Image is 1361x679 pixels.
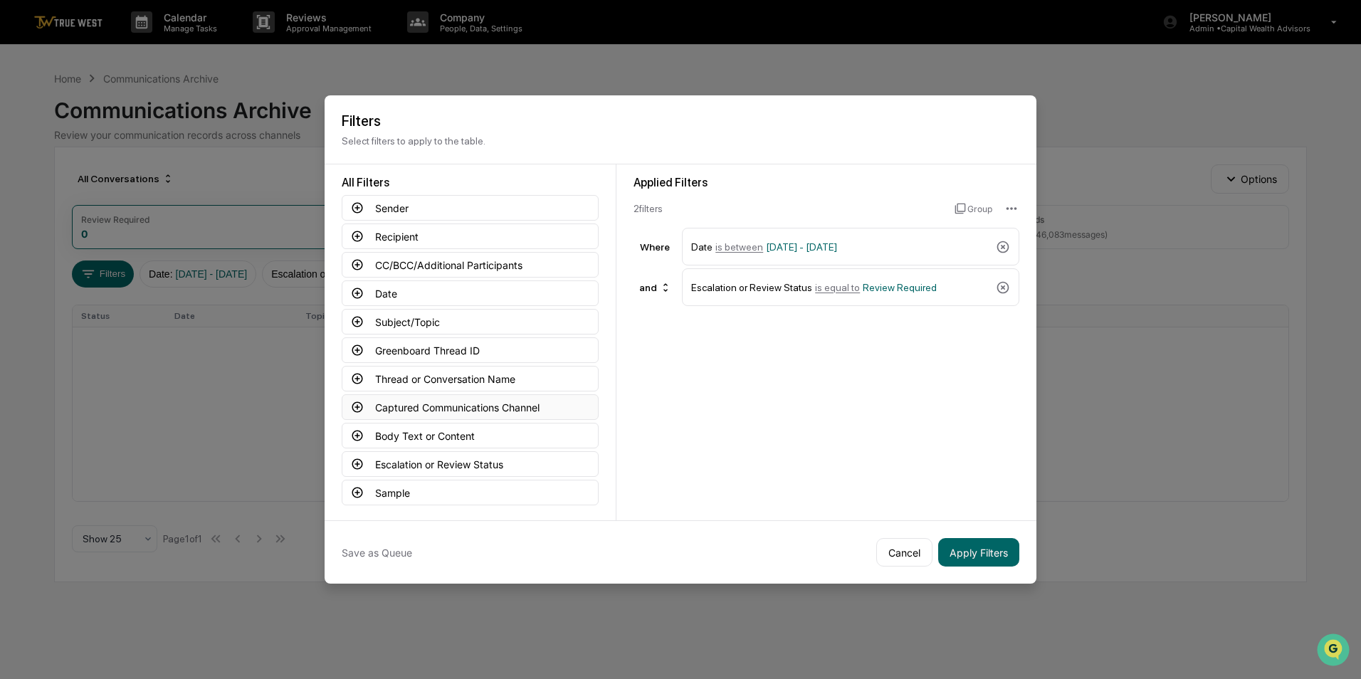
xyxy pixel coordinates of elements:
[14,30,259,53] p: How can we help?
[342,309,599,335] button: Subject/Topic
[815,282,860,293] span: is equal to
[634,241,676,253] div: Where
[142,241,172,252] span: Pylon
[342,176,599,189] div: All Filters
[14,109,40,135] img: 1746055101610-c473b297-6a78-478c-a979-82029cc54cd1
[14,181,26,192] div: 🖐️
[634,203,943,214] div: 2 filter s
[955,197,992,220] button: Group
[863,282,937,293] span: Review Required
[342,451,599,477] button: Escalation or Review Status
[715,241,763,253] span: is between
[634,276,677,299] div: and
[117,179,177,194] span: Attestations
[28,206,90,221] span: Data Lookup
[342,337,599,363] button: Greenboard Thread ID
[342,252,599,278] button: CC/BCC/Additional Participants
[14,208,26,219] div: 🔎
[103,181,115,192] div: 🗄️
[342,112,1019,130] h2: Filters
[342,135,1019,147] p: Select filters to apply to the table.
[691,234,990,259] div: Date
[938,538,1019,567] button: Apply Filters
[242,113,259,130] button: Start new chat
[342,480,599,505] button: Sample
[876,538,932,567] button: Cancel
[9,174,98,199] a: 🖐️Preclearance
[766,241,837,253] span: [DATE] - [DATE]
[98,174,182,199] a: 🗄️Attestations
[634,176,1019,189] div: Applied Filters
[342,423,599,448] button: Body Text or Content
[342,223,599,249] button: Recipient
[1315,632,1354,670] iframe: Open customer support
[691,275,990,300] div: Escalation or Review Status
[342,394,599,420] button: Captured Communications Channel
[342,538,412,567] button: Save as Queue
[9,201,95,226] a: 🔎Data Lookup
[48,109,233,123] div: Start new chat
[28,179,92,194] span: Preclearance
[342,195,599,221] button: Sender
[342,280,599,306] button: Date
[100,241,172,252] a: Powered byPylon
[342,366,599,391] button: Thread or Conversation Name
[48,123,180,135] div: We're available if you need us!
